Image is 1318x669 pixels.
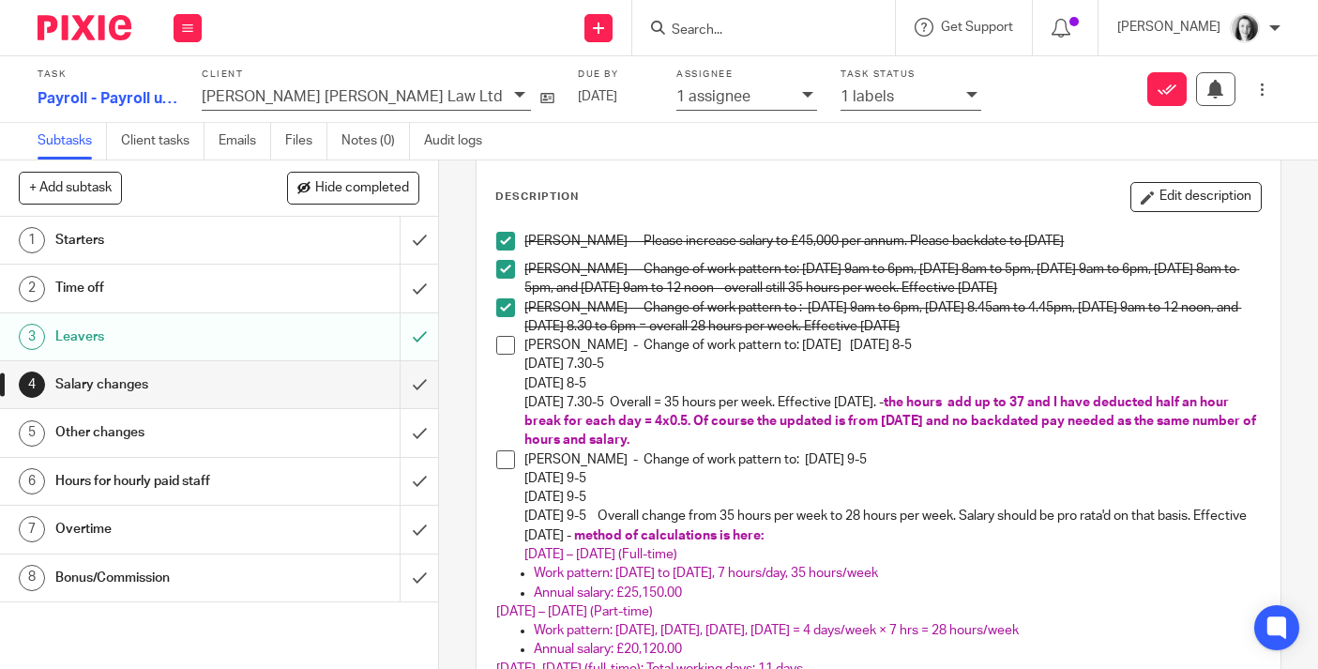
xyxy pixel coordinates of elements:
a: Emails [219,123,271,160]
span: Hide completed [315,181,409,196]
button: + Add subtask [19,172,122,204]
p: [PERSON_NAME] - Change of work pattern to: [DATE] [DATE] 8-5 [DATE] 7.30-5 [DATE] 8-5 [DATE] 7.30... [524,336,1261,450]
h1: Overtime [55,515,273,543]
p: 1 labels [841,88,894,105]
p: Description [495,190,579,205]
label: Assignee [676,68,817,81]
span: [DATE] – [DATE] (Full-time) [524,548,677,561]
span: Annual salary: £20,120.00 [534,643,682,656]
p: 1 assignee [676,88,750,105]
img: Pixie [38,15,131,40]
span: [DATE] – [DATE] (Part-time) [496,605,653,618]
input: Search [670,23,839,39]
div: 1 [19,227,45,253]
p: [PERSON_NAME] [1117,18,1220,37]
label: Due by [578,68,653,81]
a: Client tasks [121,123,205,160]
label: Task status [841,68,981,81]
h1: Starters [55,226,273,254]
div: 5 [19,420,45,447]
p: [PERSON_NAME] - Change of work pattern to : [DATE] 9am to 6pm, [DATE] 8.45am to 4.45pm, [DATE] 9a... [524,298,1261,337]
img: T1JH8BBNX-UMG48CW64-d2649b4fbe26-512.png [1230,13,1260,43]
h1: Bonus/Commission [55,564,273,592]
label: Task [38,68,178,81]
span: [DATE] [578,90,617,103]
p: [PERSON_NAME] [PERSON_NAME] Law Ltd [202,88,503,105]
div: 6 [19,468,45,494]
span: method of calculations is here: [574,529,764,542]
span: Annual salary: £25,150.00 [534,586,682,600]
p: [PERSON_NAME] - Please increase salary to £45,000 per annum. Please backdate to [DATE] [524,232,1261,251]
label: Client [202,68,554,81]
h1: Hours for hourly paid staff [55,467,273,495]
div: 3 [19,324,45,350]
button: Edit description [1130,182,1262,212]
div: 7 [19,516,45,542]
h1: Other changes [55,418,273,447]
a: Audit logs [424,123,496,160]
a: Subtasks [38,123,107,160]
div: 2 [19,276,45,302]
p: [PERSON_NAME] - Change of work pattern to: [DATE] 9-5 [DATE] 9-5 [DATE] 9-5 [DATE] 9-5 Overall ch... [524,450,1261,545]
span: the hours add up to 37 and I have deducted half an hour break for each day = 4x0.5. Of course the... [524,396,1259,448]
button: Hide completed [287,172,419,204]
h1: Leavers [55,323,273,351]
div: 8 [19,565,45,591]
a: Files [285,123,327,160]
span: Work pattern: [DATE], [DATE], [DATE], [DATE] = 4 days/week × 7 hrs = 28 hours/week [534,624,1019,637]
a: Notes (0) [341,123,410,160]
span: Get Support [941,21,1013,34]
p: [PERSON_NAME] - Change of work pattern to: [DATE] 9am to 6pm, [DATE] 8am to 5pm, [DATE] 9am to 6p... [524,260,1261,298]
div: 4 [19,372,45,398]
span: Work pattern: [DATE] to [DATE], 7 hours/day, 35 hours/week [534,567,878,580]
h1: Time off [55,274,273,302]
h1: Salary changes [55,371,273,399]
